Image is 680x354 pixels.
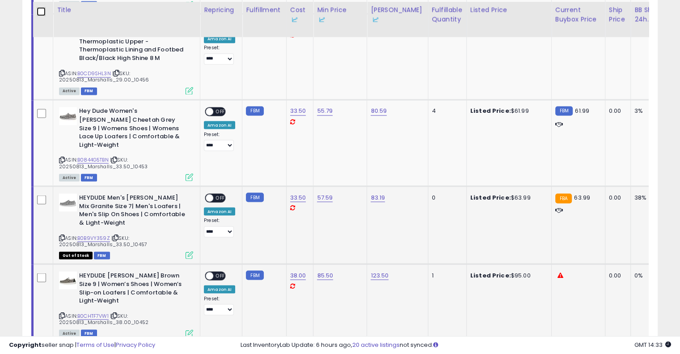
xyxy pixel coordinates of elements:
[204,207,235,215] div: Amazon AI
[470,107,511,115] b: Listed Price:
[59,107,77,125] img: 41V-+DuenVL._SL40_.jpg
[317,271,333,280] a: 85.50
[290,271,306,280] a: 38.00
[574,193,590,201] span: 63.99
[94,252,110,259] span: FBM
[246,192,263,202] small: FBM
[59,193,193,258] div: ASIN:
[59,193,77,211] img: 41trOMQIJtL._SL40_.jpg
[371,107,387,115] a: 80.59
[609,193,624,201] div: 0.00
[634,193,664,201] div: 38%
[609,107,624,115] div: 0.00
[204,285,235,293] div: Amazon AI
[9,341,155,350] div: seller snap | |
[371,5,424,24] div: [PERSON_NAME]
[59,156,148,169] span: | SKU: 20250813_Marshalls_33.50_10453
[59,70,149,83] span: | SKU: 20250813_Marshalls_29.00_10456
[204,121,235,129] div: Amazon AI
[371,14,424,24] div: Some or all of the values in this column are provided from Inventory Lab.
[555,106,573,115] small: FBM
[290,193,306,202] a: 33.50
[77,70,111,77] a: B0CD9SHL3N
[317,5,363,24] div: Min Price
[317,193,333,202] a: 57.59
[575,107,589,115] span: 61.99
[246,106,263,115] small: FBM
[609,271,624,279] div: 0.00
[609,5,627,24] div: Ship Price
[555,5,601,24] div: Current Buybox Price
[213,194,228,202] span: OFF
[204,35,235,43] div: Amazon AI
[79,107,188,151] b: Hey Dude Women's [PERSON_NAME] Cheetah Grey Size 9 | Womens Shoes | Womens Lace Up Loafers | Comf...
[59,174,80,181] span: All listings currently available for purchase on Amazon
[116,341,155,349] a: Privacy Policy
[9,341,42,349] strong: Copyright
[371,15,380,24] img: InventoryLab Logo
[290,5,310,24] div: Cost
[290,15,299,24] img: InventoryLab Logo
[79,271,188,307] b: HEYDUDE [PERSON_NAME] Brown Size 9 | Women’s Shoes | Women’s Slip-on Loafers | Comfortable & Ligh...
[213,108,228,115] span: OFF
[59,329,80,337] span: All listings currently available for purchase on Amazon
[634,107,664,115] div: 3%
[81,1,97,9] span: FBM
[470,271,511,279] b: Listed Price:
[79,193,188,229] b: HEYDUDE Men's [PERSON_NAME] Mix Granite Size 7| Men's Loafers | Men's Slip On Shoes | Comfortable...
[59,271,77,289] img: 41c26scsm2L._SL40_.jpg
[59,312,148,325] span: | SKU: 20250813_Marshalls_38.00_10452
[470,193,511,201] b: Listed Price:
[59,21,193,94] div: ASIN:
[634,5,667,24] div: BB Share 24h.
[371,193,385,202] a: 83.19
[204,131,235,151] div: Preset:
[432,193,460,201] div: 0
[59,1,80,9] span: All listings currently available for purchase on Amazon
[213,272,228,280] span: OFF
[555,193,572,203] small: FBA
[59,234,147,247] span: | SKU: 20250813_Marshalls_33.50_10457
[204,5,238,14] div: Repricing
[470,5,548,14] div: Listed Price
[317,107,333,115] a: 55.79
[59,252,93,259] span: All listings that are currently out of stock and unavailable for purchase on Amazon
[470,193,545,201] div: $63.99
[317,14,363,24] div: Some or all of the values in this column are provided from Inventory Lab.
[81,87,97,95] span: FBM
[290,14,310,24] div: Some or all of the values in this column are provided from Inventory Lab.
[352,341,400,349] a: 20 active listings
[432,107,460,115] div: 4
[634,341,671,349] span: 2025-08-14 14:33 GMT
[81,174,97,181] span: FBM
[371,271,389,280] a: 123.50
[76,341,114,349] a: Terms of Use
[470,107,545,115] div: $61.99
[634,271,664,279] div: 0%
[79,21,188,65] b: Crocs Brooklyn Ankle Strap Wedges for Women - Thermoplastic Upper - Thermoplastic Lining and Foot...
[77,156,109,163] a: B0844G5TBN
[432,271,460,279] div: 1
[59,107,193,180] div: ASIN:
[77,234,110,242] a: B0B9VY359Z
[77,312,109,320] a: B0CHTF7VW1
[317,15,326,24] img: InventoryLab Logo
[246,270,263,280] small: FBM
[204,217,235,237] div: Preset:
[470,271,545,279] div: $95.00
[204,295,235,316] div: Preset:
[290,107,306,115] a: 33.50
[432,5,463,24] div: Fulfillable Quantity
[246,5,282,14] div: Fulfillment
[81,329,97,337] span: FBM
[57,5,196,14] div: Title
[59,87,80,95] span: All listings currently available for purchase on Amazon
[204,45,235,65] div: Preset:
[241,341,671,350] div: Last InventoryLab Update: 6 hours ago, not synced.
